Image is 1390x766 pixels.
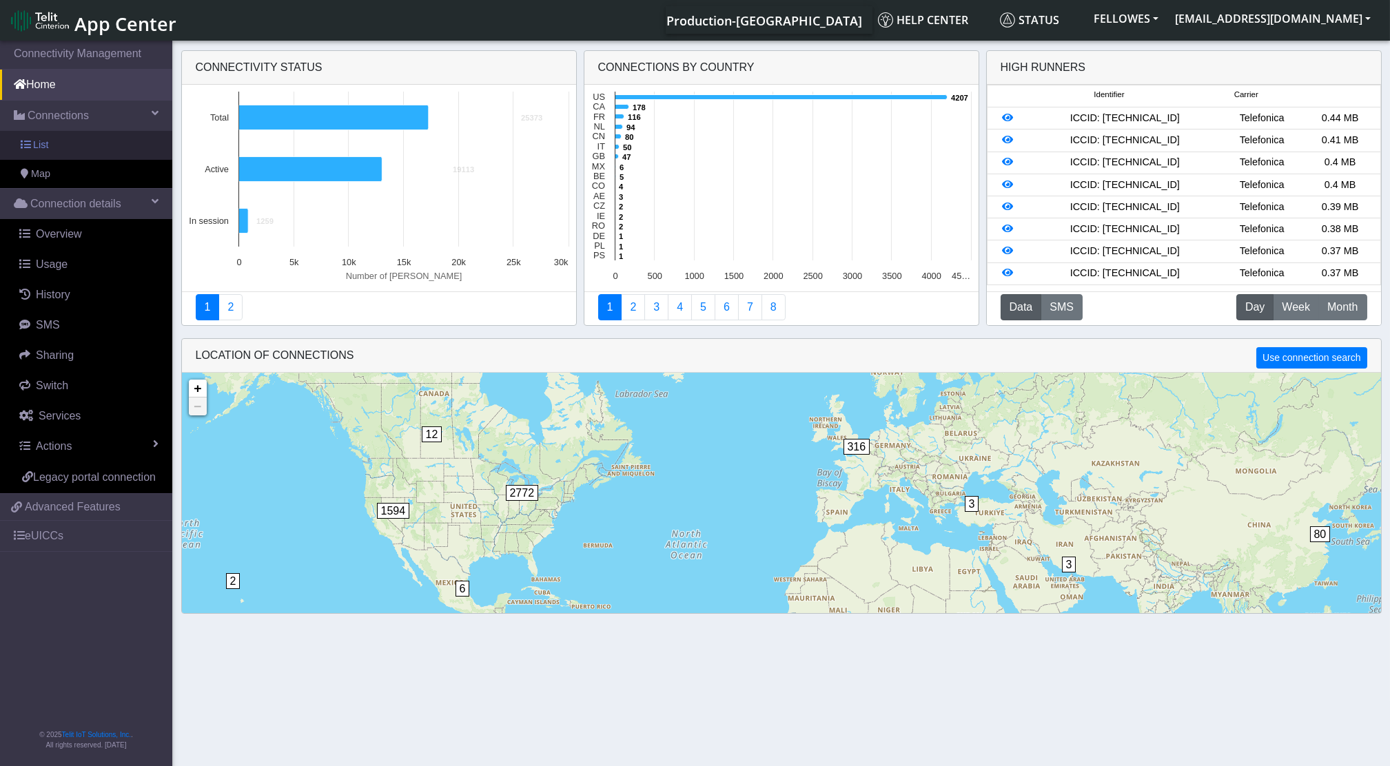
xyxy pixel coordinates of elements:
span: Connections [28,107,89,124]
div: 0.44 MB [1301,111,1380,126]
text: CN [592,131,604,141]
a: Zero Session [738,294,762,320]
a: Actions [6,431,172,462]
text: 3000 [842,271,861,281]
a: Zoom out [189,397,207,415]
a: Connections By Carrier [668,294,692,320]
div: High Runners [1001,59,1086,76]
text: DE [593,231,605,241]
div: 0.38 MB [1301,222,1380,237]
span: Switch [36,380,68,391]
div: ICCID: [TECHNICAL_ID] [1027,133,1223,148]
div: 0.4 MB [1301,178,1380,193]
span: 6 [456,581,470,597]
text: AE [593,191,604,201]
text: 3500 [882,271,901,281]
span: App Center [74,11,176,37]
div: 0.39 MB [1301,200,1380,215]
text: 50 [623,143,631,152]
text: 178 [633,103,646,112]
a: Overview [6,219,172,249]
text: 4000 [921,271,941,281]
div: 0.41 MB [1301,133,1380,148]
div: LOCATION OF CONNECTIONS [182,339,1381,373]
span: Day [1245,299,1265,315]
text: Active [205,164,229,174]
img: logo-telit-cinterion-gw-new.png [11,10,69,32]
text: BE [593,171,604,181]
text: 19113 [453,165,474,174]
span: Actions [36,440,72,452]
nav: Summary paging [598,294,965,320]
a: Not Connected for 30 days [762,294,786,320]
div: Telefonica [1223,222,1301,237]
text: 1 [619,232,623,240]
text: 80 [625,133,633,141]
div: Telefonica [1223,200,1301,215]
div: ICCID: [TECHNICAL_ID] [1027,178,1223,193]
a: SMS [6,310,172,340]
text: 116 [628,113,641,121]
div: ICCID: [TECHNICAL_ID] [1027,222,1223,237]
span: 12 [422,426,442,442]
span: Production-[GEOGRAPHIC_DATA] [666,12,862,29]
span: 316 [844,439,870,455]
div: Connections By Country [584,51,979,85]
a: Connectivity status [196,294,220,320]
text: 4 [619,183,624,191]
text: 500 [647,271,662,281]
a: Carrier [621,294,645,320]
text: PS [593,250,604,260]
a: History [6,280,172,310]
text: 25k [507,257,521,267]
span: 3 [965,496,979,512]
div: Connectivity status [182,51,576,85]
a: Services [6,401,172,431]
text: 5k [289,257,298,267]
div: 0.4 MB [1301,155,1380,170]
div: ICCID: [TECHNICAL_ID] [1027,266,1223,281]
div: ICCID: [TECHNICAL_ID] [1027,200,1223,215]
text: 4207 [951,94,968,102]
div: Telefonica [1223,178,1301,193]
span: Usage [36,258,68,270]
a: Your current platform instance [666,6,861,34]
text: 2 [619,203,623,211]
a: Usage by Carrier [691,294,715,320]
span: Connection details [30,196,121,212]
text: 2000 [764,271,783,281]
text: GB [592,151,605,161]
text: 25373 [521,114,542,122]
text: 1000 [684,271,704,281]
div: ICCID: [TECHNICAL_ID] [1027,244,1223,259]
text: 0 [613,271,617,281]
span: SMS [36,319,60,331]
span: List [33,138,48,153]
text: 3 [619,193,623,201]
nav: Summary paging [196,294,562,320]
text: PL [594,240,605,251]
span: Advanced Features [25,499,121,515]
text: 47 [622,153,631,161]
button: FELLOWES [1085,6,1167,31]
text: 2 [619,222,623,231]
a: Connections By Country [598,294,622,320]
text: 1 [619,252,623,260]
div: 0.37 MB [1301,244,1380,259]
text: 2 [619,213,623,221]
span: Map [31,167,50,182]
text: 30k [553,257,568,267]
div: ICCID: [TECHNICAL_ID] [1027,155,1223,170]
a: Status [994,6,1085,34]
text: 45… [952,271,970,281]
span: 2772 [506,485,539,501]
a: Help center [872,6,994,34]
text: 15k [396,257,411,267]
text: 10k [342,257,356,267]
span: Help center [878,12,968,28]
span: Week [1282,299,1310,315]
text: 1259 [256,217,274,225]
a: Usage per Country [644,294,668,320]
text: 94 [626,123,635,132]
text: IT [597,141,605,152]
